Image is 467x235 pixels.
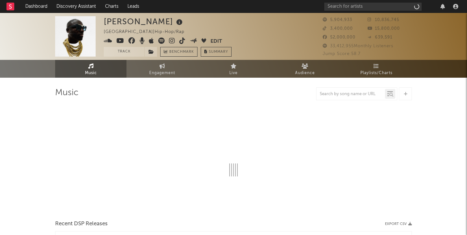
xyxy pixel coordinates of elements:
[323,44,393,48] span: 33,412,955 Monthly Listeners
[323,35,355,39] span: 52,000,000
[209,50,228,54] span: Summary
[360,69,392,77] span: Playlists/Charts
[104,47,144,57] button: Track
[198,60,269,78] a: Live
[367,35,392,39] span: 639,591
[149,69,175,77] span: Engagement
[229,69,238,77] span: Live
[210,38,222,46] button: Edit
[55,220,108,228] span: Recent DSP Releases
[104,16,184,27] div: [PERSON_NAME]
[160,47,198,57] a: Benchmark
[55,60,126,78] a: Music
[323,27,353,31] span: 3,400,000
[367,18,399,22] span: 10,836,745
[201,47,232,57] button: Summary
[295,69,315,77] span: Audience
[104,28,192,36] div: [GEOGRAPHIC_DATA] | Hip-Hop/Rap
[169,48,194,56] span: Benchmark
[85,69,97,77] span: Music
[324,3,422,11] input: Search for artists
[269,60,341,78] a: Audience
[126,60,198,78] a: Engagement
[385,222,412,226] button: Export CSV
[341,60,412,78] a: Playlists/Charts
[323,18,352,22] span: 5,904,933
[317,92,385,97] input: Search by song name or URL
[367,27,400,31] span: 15,800,000
[323,52,361,56] span: Jump Score: 58.7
